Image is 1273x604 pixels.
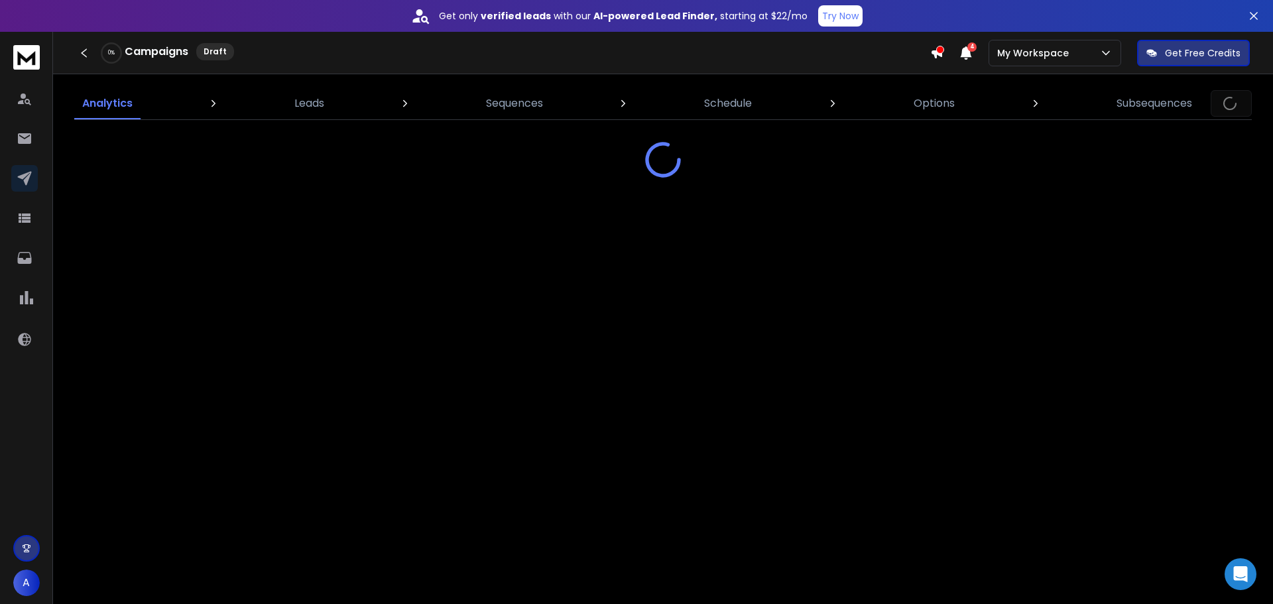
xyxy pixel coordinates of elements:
strong: AI-powered Lead Finder, [593,9,717,23]
button: A [13,570,40,596]
h1: Campaigns [125,44,188,60]
a: Sequences [478,88,551,119]
strong: verified leads [481,9,551,23]
a: Subsequences [1109,88,1200,119]
div: Draft [196,43,234,60]
a: Leads [286,88,332,119]
p: Try Now [822,9,859,23]
button: Get Free Credits [1137,40,1250,66]
div: Open Intercom Messenger [1225,558,1256,590]
p: Sequences [486,95,543,111]
span: 4 [967,42,977,52]
p: My Workspace [997,46,1074,60]
a: Options [906,88,963,119]
p: Get Free Credits [1165,46,1241,60]
button: Try Now [818,5,863,27]
p: Options [914,95,955,111]
img: logo [13,45,40,70]
a: Schedule [696,88,760,119]
p: Get only with our starting at $22/mo [439,9,808,23]
p: 0 % [108,49,115,57]
p: Analytics [82,95,133,111]
a: Analytics [74,88,141,119]
p: Leads [294,95,324,111]
p: Subsequences [1117,95,1192,111]
p: Schedule [704,95,752,111]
